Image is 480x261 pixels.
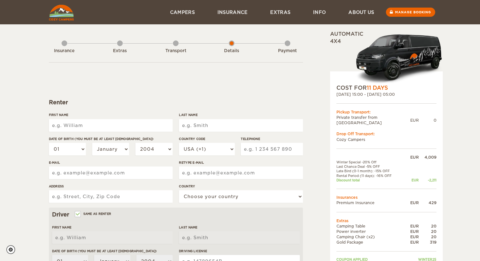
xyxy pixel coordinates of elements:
[179,137,234,141] label: Country Code
[6,245,19,254] a: Cookie settings
[49,167,173,179] input: e.g. example@example.com
[49,119,173,132] input: e.g. William
[52,211,300,218] div: Driver
[49,137,173,141] label: Date of birth (You must be at least [DEMOGRAPHIC_DATA])
[179,249,299,253] label: Driving License
[419,240,436,245] div: 319
[241,137,303,141] label: Telephone
[404,229,419,234] div: EUR
[404,200,419,205] div: EUR
[179,167,303,179] input: e.g. example@example.com
[336,169,404,173] td: Late Bird (0-1 month): -15% OFF
[336,92,436,97] div: [DATE] 15:00 - [DATE] 05:00
[52,231,173,244] input: e.g. William
[179,119,303,132] input: e.g. Smith
[179,184,303,189] label: Country
[419,223,436,229] div: 20
[336,109,436,115] div: Pickup Transport:
[270,48,305,54] div: Payment
[330,31,443,84] div: Automatic 4x4
[336,84,436,92] div: COST FOR
[404,223,419,229] div: EUR
[355,33,443,84] img: HighlanderXL.png
[49,184,173,189] label: Address
[336,229,404,234] td: Power inverter
[404,234,419,240] div: EUR
[367,85,388,91] span: 11 Days
[419,234,436,240] div: 20
[404,178,419,182] div: EUR
[404,240,419,245] div: EUR
[336,223,404,229] td: Camping Table
[419,178,436,182] div: -2,211
[179,160,303,165] label: Retype E-mail
[336,178,404,182] td: Discount total
[47,48,82,54] div: Insurance
[336,173,404,178] td: Rental Period (11 days): -16% OFF
[410,118,419,123] div: EUR
[179,112,303,117] label: Last Name
[49,112,173,117] label: First Name
[103,48,137,54] div: Extras
[336,195,436,200] td: Insurances
[336,160,404,164] td: Winter Special -20% Off
[336,164,404,169] td: Last Chance Deal -5% OFF
[386,8,435,17] a: Manage booking
[75,213,80,217] input: Same as renter
[179,231,299,244] input: e.g. Smith
[419,200,436,205] div: 429
[336,137,436,142] td: Cozy Campers
[49,99,303,106] div: Renter
[214,48,249,54] div: Details
[49,160,173,165] label: E-mail
[75,211,111,217] label: Same as renter
[336,234,404,240] td: Camping Chair (x2)
[404,155,419,160] div: EUR
[52,249,173,253] label: Date of birth (You must be at least [DEMOGRAPHIC_DATA])
[419,229,436,234] div: 20
[419,118,436,123] div: 0
[336,115,410,125] td: Private transfer from [GEOGRAPHIC_DATA]
[336,131,436,137] div: Drop Off Transport:
[49,190,173,203] input: e.g. Street, City, Zip Code
[336,218,436,223] td: Extras
[49,5,74,21] img: Cozy Campers
[158,48,193,54] div: Transport
[241,143,303,155] input: e.g. 1 234 567 890
[179,225,299,230] label: Last Name
[336,200,404,205] td: Premium Insurance
[52,225,173,230] label: First Name
[336,240,404,245] td: Gold Package
[419,155,436,160] div: 4,009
